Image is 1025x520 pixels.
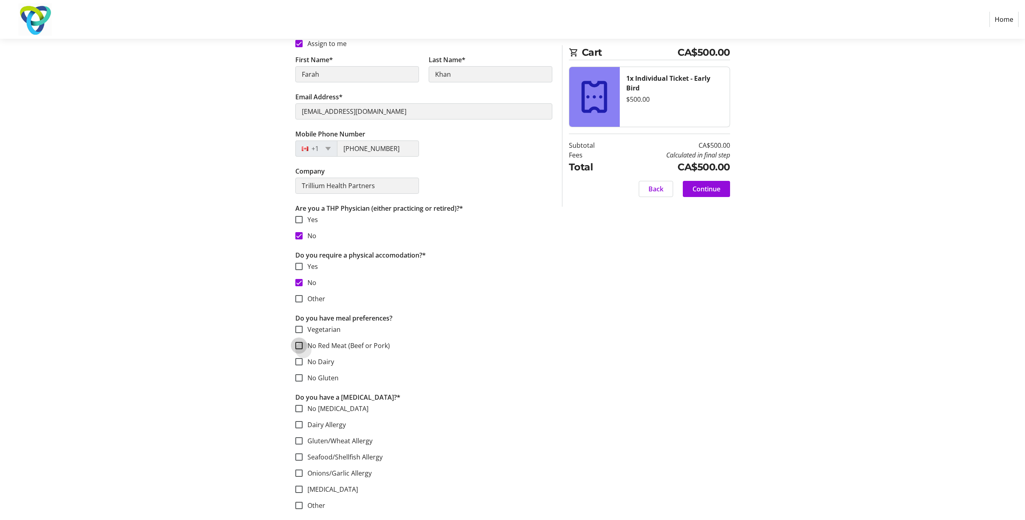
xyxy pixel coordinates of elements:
[648,184,663,194] span: Back
[295,392,552,402] p: Do you have a [MEDICAL_DATA]?*
[295,55,333,65] label: First Name*
[295,203,552,213] p: Are you a THP Physician (either practicing or retired)?*
[303,215,318,224] label: Yes
[678,45,730,60] span: CA$500.00
[692,184,720,194] span: Continue
[582,45,678,60] span: Cart
[569,160,615,174] td: Total
[303,262,318,271] label: Yes
[303,294,325,304] label: Other
[303,278,316,287] label: No
[295,250,552,260] p: Do you require a physical accomodation?*
[303,39,347,48] label: Assign to me
[303,341,390,350] label: No Red Meat (Beef or Pork)
[6,3,64,36] img: Trillium Health Partners Foundation's Logo
[626,94,723,104] div: $500.00
[303,325,341,334] label: Vegetarian
[295,129,365,139] label: Mobile Phone Number
[569,150,615,160] td: Fees
[303,373,339,383] label: No Gluten
[615,150,730,160] td: Calculated in final step
[303,231,316,241] label: No
[303,484,358,494] label: [MEDICAL_DATA]
[615,140,730,150] td: CA$500.00
[615,160,730,174] td: CA$500.00
[303,404,368,413] label: No [MEDICAL_DATA]
[303,420,346,430] label: Dairy Allergy
[626,74,710,92] strong: 1x Individual Ticket - Early Bird
[989,12,1019,27] a: Home
[683,181,730,197] button: Continue
[303,468,372,478] label: Onions/Garlic Allergy
[303,436,373,446] label: Gluten/Wheat Allergy
[303,501,325,510] label: Other
[337,140,419,157] input: (506) 234-5678
[429,55,465,65] label: Last Name*
[303,452,383,462] label: Seafood/Shellfish Allergy
[295,313,552,323] p: Do you have meal preferences?
[303,357,334,367] label: No Dairy
[295,166,325,176] label: Company
[295,92,343,102] label: Email Address*
[639,181,673,197] button: Back
[569,140,615,150] td: Subtotal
